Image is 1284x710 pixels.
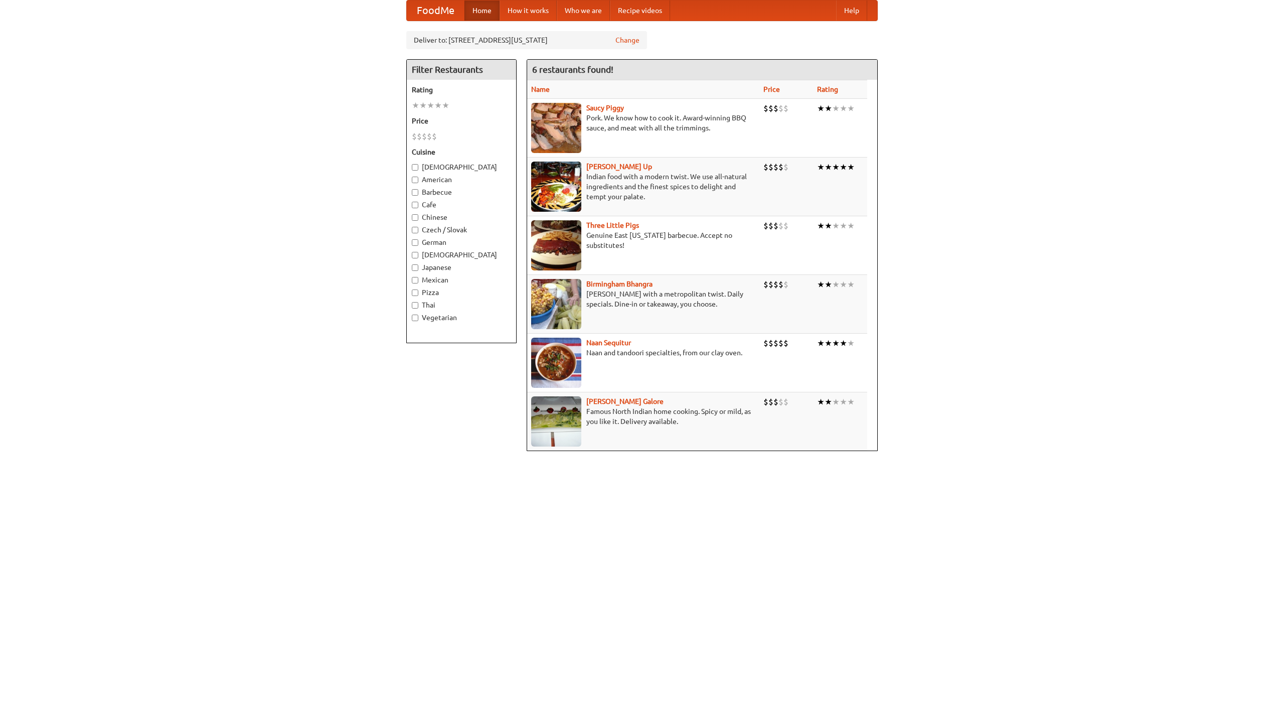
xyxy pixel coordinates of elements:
[836,1,867,21] a: Help
[825,396,832,407] li: ★
[412,177,418,183] input: American
[531,348,755,358] p: Naan and tandoori specialties, from our clay oven.
[412,315,418,321] input: Vegetarian
[412,147,511,157] h5: Cuisine
[412,275,511,285] label: Mexican
[412,262,511,272] label: Japanese
[778,338,783,349] li: $
[825,220,832,231] li: ★
[412,239,418,246] input: German
[412,131,417,142] li: $
[783,279,788,290] li: $
[768,338,773,349] li: $
[531,162,581,212] img: curryup.jpg
[412,264,418,271] input: Japanese
[817,396,825,407] li: ★
[412,200,511,210] label: Cafe
[412,164,418,171] input: [DEMOGRAPHIC_DATA]
[434,100,442,111] li: ★
[412,302,418,309] input: Thai
[412,202,418,208] input: Cafe
[763,162,768,173] li: $
[763,338,768,349] li: $
[825,338,832,349] li: ★
[763,220,768,231] li: $
[817,279,825,290] li: ★
[778,162,783,173] li: $
[773,103,778,114] li: $
[586,104,624,112] a: Saucy Piggy
[412,214,418,221] input: Chinese
[412,116,511,126] h5: Price
[763,103,768,114] li: $
[407,60,516,80] h4: Filter Restaurants
[419,100,427,111] li: ★
[840,338,847,349] li: ★
[531,396,581,447] img: currygalore.jpg
[778,396,783,407] li: $
[531,230,755,250] p: Genuine East [US_STATE] barbecue. Accept no substitutes!
[412,250,511,260] label: [DEMOGRAPHIC_DATA]
[427,100,434,111] li: ★
[412,237,511,247] label: German
[427,131,432,142] li: $
[464,1,500,21] a: Home
[412,100,419,111] li: ★
[610,1,670,21] a: Recipe videos
[557,1,610,21] a: Who we are
[531,279,581,329] img: bhangra.jpg
[531,338,581,388] img: naansequitur.jpg
[442,100,449,111] li: ★
[773,396,778,407] li: $
[783,220,788,231] li: $
[531,406,755,427] p: Famous North Indian home cooking. Spicy or mild, as you like it. Delivery available.
[586,397,664,405] a: [PERSON_NAME] Galore
[412,288,511,298] label: Pizza
[763,85,780,93] a: Price
[412,227,418,233] input: Czech / Slovak
[412,313,511,323] label: Vegetarian
[832,279,840,290] li: ★
[412,277,418,283] input: Mexican
[783,103,788,114] li: $
[412,252,418,258] input: [DEMOGRAPHIC_DATA]
[847,338,855,349] li: ★
[847,162,855,173] li: ★
[412,85,511,95] h5: Rating
[773,279,778,290] li: $
[586,221,639,229] b: Three Little Pigs
[586,339,631,347] b: Naan Sequitur
[832,162,840,173] li: ★
[778,279,783,290] li: $
[407,1,464,21] a: FoodMe
[500,1,557,21] a: How it works
[783,162,788,173] li: $
[847,279,855,290] li: ★
[768,220,773,231] li: $
[817,103,825,114] li: ★
[586,163,652,171] a: [PERSON_NAME] Up
[412,212,511,222] label: Chinese
[586,280,653,288] a: Birmingham Bhangra
[832,338,840,349] li: ★
[531,103,581,153] img: saucy.jpg
[847,103,855,114] li: ★
[768,103,773,114] li: $
[763,279,768,290] li: $
[825,103,832,114] li: ★
[531,220,581,270] img: littlepigs.jpg
[817,220,825,231] li: ★
[773,338,778,349] li: $
[840,162,847,173] li: ★
[412,175,511,185] label: American
[832,220,840,231] li: ★
[768,279,773,290] li: $
[412,225,511,235] label: Czech / Slovak
[825,279,832,290] li: ★
[531,85,550,93] a: Name
[783,338,788,349] li: $
[817,85,838,93] a: Rating
[840,220,847,231] li: ★
[412,290,418,296] input: Pizza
